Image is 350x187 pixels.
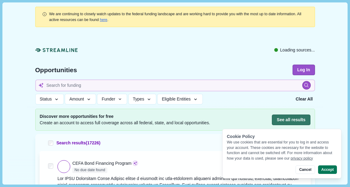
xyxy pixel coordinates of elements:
[227,134,255,139] span: Cookie Policy
[72,160,132,167] div: CEFA Bond Financing Program
[280,47,315,53] span: Loading sources...
[133,97,144,102] span: Types
[72,168,107,173] span: No due date found
[227,140,337,161] div: We use cookies that are essential for you to log in and access your account. These cookies are ne...
[293,65,315,75] button: Log In
[35,67,77,73] span: Opportunities
[97,94,127,104] button: Funder
[40,97,52,102] span: Status
[128,94,156,104] button: Types
[318,165,337,174] button: Accept
[293,94,315,104] button: Clear All
[57,140,101,146] span: Search results ( 17226 )
[49,12,301,22] span: We are continuing to closely watch updates to the federal funding landscape and are working hard ...
[35,94,64,104] button: Status
[40,113,210,120] span: Discover more opportunities for free
[35,79,315,91] input: Search for funding
[157,94,203,104] button: Eligible Entities
[272,115,310,125] button: See all results
[69,97,84,102] span: Amount
[65,94,96,104] button: Amount
[49,11,308,23] div: .
[102,97,115,102] span: Funder
[40,120,210,126] span: Create an account to access full coverage across all federal, state, and local opportunities.
[100,18,107,22] a: here
[162,97,191,102] span: Eligible Entities
[296,165,315,174] button: Cancel
[291,156,313,161] a: privacy policy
